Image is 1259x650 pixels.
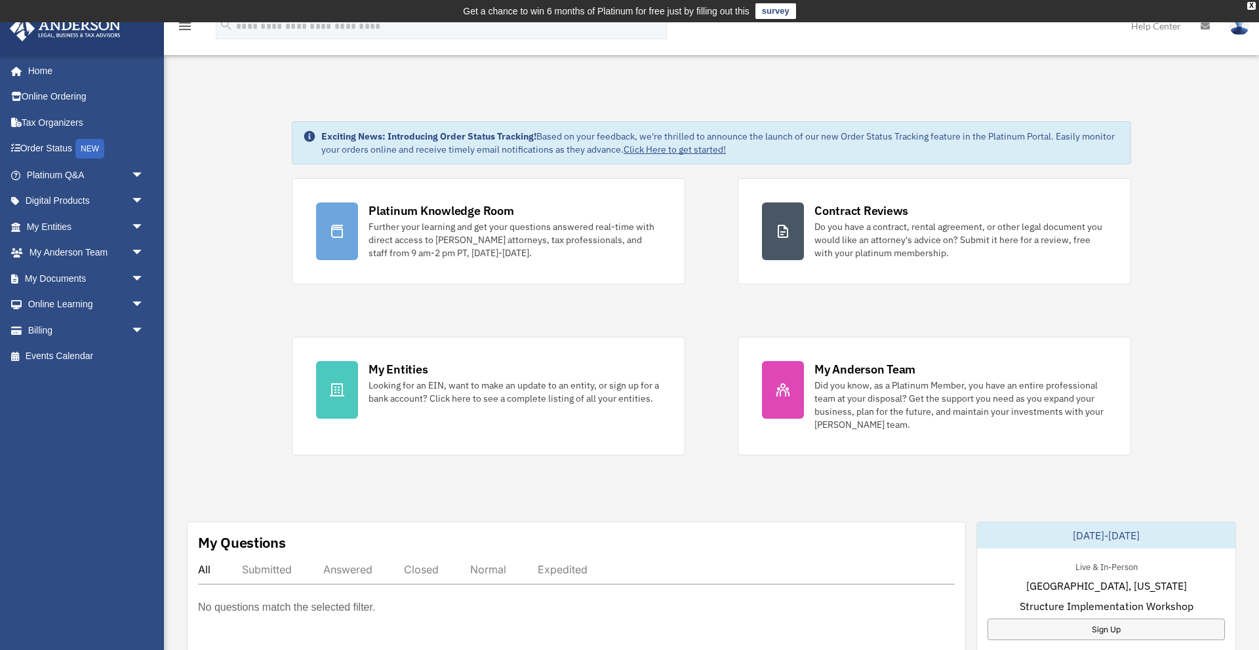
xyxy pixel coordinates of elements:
[242,563,292,576] div: Submitted
[9,58,157,84] a: Home
[538,563,588,576] div: Expedited
[404,563,439,576] div: Closed
[198,598,375,617] p: No questions match the selected filter.
[198,533,286,552] div: My Questions
[219,18,233,32] i: search
[814,220,1107,259] div: Do you have a contract, rental agreement, or other legal document you would like an attorney's ad...
[9,84,164,110] a: Online Ordering
[321,130,1120,156] div: Based on your feedback, we're thrilled to announce the launch of our new Order Status Tracking fe...
[177,23,193,34] a: menu
[292,337,685,455] a: My Entities Looking for an EIN, want to make an update to an entity, or sign up for a bank accoun...
[369,220,661,259] div: Further your learning and get your questions answered real-time with direct access to [PERSON_NAM...
[131,214,157,240] span: arrow_drop_down
[470,563,506,576] div: Normal
[131,162,157,189] span: arrow_drop_down
[814,202,908,219] div: Contract Reviews
[988,619,1225,640] a: Sign Up
[9,136,164,162] a: Order StatusNEW
[9,317,164,343] a: Billingarrow_drop_down
[814,379,1107,431] div: Did you know, as a Platinum Member, you have an entire professional team at your disposal? Get th...
[131,188,157,215] span: arrow_drop_down
[1020,598,1193,614] span: Structure Implementation Workshop
[1065,559,1148,573] div: Live & In-Person
[1247,2,1256,10] div: close
[755,3,796,19] a: survey
[9,214,164,240] a: My Entitiesarrow_drop_down
[369,379,661,405] div: Looking for an EIN, want to make an update to an entity, or sign up for a bank account? Click her...
[1229,16,1249,35] img: User Pic
[9,240,164,266] a: My Anderson Teamarrow_drop_down
[369,202,514,219] div: Platinum Knowledge Room
[131,265,157,292] span: arrow_drop_down
[198,563,210,576] div: All
[131,292,157,318] span: arrow_drop_down
[738,178,1131,284] a: Contract Reviews Do you have a contract, rental agreement, or other legal document you would like...
[75,139,104,159] div: NEW
[177,18,193,34] i: menu
[814,361,915,377] div: My Anderson Team
[323,563,372,576] div: Answered
[463,3,749,19] div: Get a chance to win 6 months of Platinum for free just by filling out this
[9,109,164,136] a: Tax Organizers
[1026,578,1187,594] span: [GEOGRAPHIC_DATA], [US_STATE]
[321,130,536,142] strong: Exciting News: Introducing Order Status Tracking!
[9,265,164,292] a: My Documentsarrow_drop_down
[6,16,125,41] img: Anderson Advisors Platinum Portal
[369,361,428,377] div: My Entities
[131,240,157,267] span: arrow_drop_down
[624,143,726,155] a: Click Here to get started!
[9,343,164,370] a: Events Calendar
[9,162,164,188] a: Platinum Q&Aarrow_drop_down
[9,292,164,318] a: Online Learningarrow_drop_down
[977,522,1235,548] div: [DATE]-[DATE]
[131,317,157,344] span: arrow_drop_down
[738,337,1131,455] a: My Anderson Team Did you know, as a Platinum Member, you have an entire professional team at your...
[292,178,685,284] a: Platinum Knowledge Room Further your learning and get your questions answered real-time with dire...
[9,188,164,214] a: Digital Productsarrow_drop_down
